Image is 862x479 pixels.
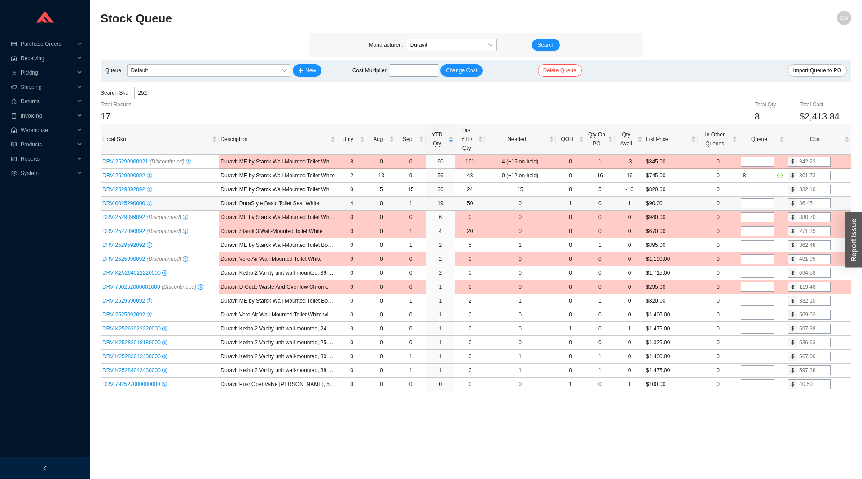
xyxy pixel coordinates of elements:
[426,197,455,211] td: 19
[788,240,797,250] div: $
[396,124,426,155] th: Sep sortable
[788,171,797,180] div: $
[396,183,426,197] td: 15
[21,152,75,166] span: Reports
[186,159,191,164] span: dollar
[150,158,184,165] i: (Discontinued)
[698,280,739,294] td: 0
[426,294,455,308] td: 1
[797,198,831,208] input: 36.45
[102,312,147,318] span: DRV 2525092092
[797,212,831,222] input: 380.70
[102,228,181,234] span: DRV 2527090092
[644,252,697,266] td: $1,190.00
[698,211,739,224] td: 0
[366,308,396,322] td: 0
[366,294,396,308] td: 0
[797,352,831,361] input: 567.00
[615,308,644,322] td: 0
[644,308,697,322] td: $1,405.00
[102,242,147,248] span: DRV 2529592092
[644,197,697,211] td: $90.00
[797,185,831,194] input: 332.10
[101,124,219,155] th: Local Sku sortable
[585,280,615,294] td: 0
[219,197,337,211] td: Duravit DuraStyle Basic Toilet Seat White
[101,11,664,26] h2: Stock Queue
[797,365,831,375] input: 597.38
[556,197,585,211] td: 1
[102,135,210,144] span: Local Sku
[788,185,797,194] div: $
[426,322,455,336] td: 1
[219,169,337,183] td: Duravit ME by Starck Wall-Mounted Toilet White
[485,322,556,336] td: 0
[797,338,831,347] input: 536.63
[337,183,367,197] td: 0
[396,155,426,169] td: 0
[426,224,455,238] td: 4
[615,124,644,155] th: Qty Avail sortable
[788,310,797,320] div: $
[788,268,797,278] div: $
[131,65,287,76] span: Default
[776,173,783,178] span: check-circle
[793,66,841,75] span: Import Queue to PO
[396,211,426,224] td: 0
[366,224,396,238] td: 0
[366,322,396,336] td: 0
[644,322,697,336] td: $1,475.00
[615,294,644,308] td: 0
[755,100,800,109] div: Total Qty
[485,211,556,224] td: 0
[396,266,426,280] td: 0
[585,294,615,308] td: 1
[585,308,615,322] td: 0
[797,226,831,236] input: 271.35
[426,308,455,322] td: 1
[699,130,730,148] span: In Other Queues
[366,336,396,350] td: 0
[366,155,396,169] td: 0
[105,64,127,77] label: Queue
[337,124,367,155] th: July sortable
[366,211,396,224] td: 0
[21,166,75,180] span: System
[485,197,556,211] td: 0
[556,211,585,224] td: 0
[366,252,396,266] td: 0
[698,294,739,308] td: 0
[162,284,196,290] i: (Discontinued)
[585,322,615,336] td: 0
[615,155,644,169] td: -3
[556,238,585,252] td: 0
[162,326,167,331] span: dollar
[698,155,739,169] td: 0
[101,111,110,121] span: 17
[644,224,697,238] td: $670.00
[11,113,17,119] span: book
[644,169,697,183] td: $745.00
[457,126,476,153] span: Last YTD Qty
[147,201,152,206] span: dollar
[147,256,181,262] i: (Discontinued)
[698,169,739,183] td: 0
[427,130,447,148] span: YTD Qty
[644,266,697,280] td: $1,715.00
[11,41,17,47] span: credit-card
[485,308,556,322] td: 0
[485,252,556,266] td: 0
[556,169,585,183] td: 0
[797,282,831,292] input: 119.48
[485,238,556,252] td: 1
[298,68,303,74] span: plus
[11,99,17,104] span: customer-service
[396,224,426,238] td: 1
[219,183,337,197] td: Duravit ME by Starck Wall-Mounted Toilet White with HygieneGlaze
[183,256,188,262] span: dollar
[396,238,426,252] td: 1
[788,157,797,167] div: $
[102,325,162,332] span: DRV K25262022220000
[337,322,367,336] td: 0
[698,308,739,322] td: 0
